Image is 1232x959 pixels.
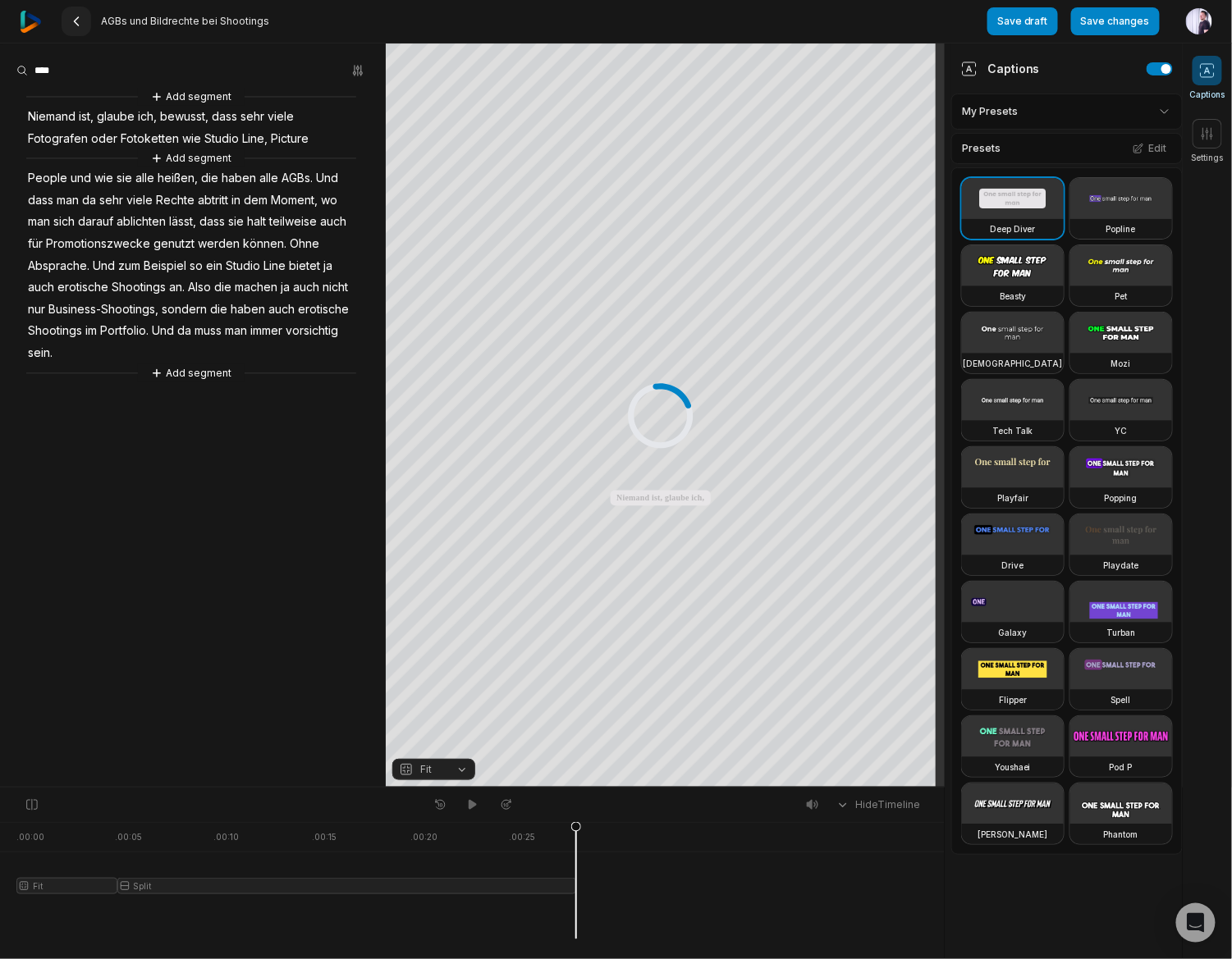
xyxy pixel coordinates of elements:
[296,299,350,321] span: erotische
[117,255,142,277] span: zum
[181,128,203,150] span: wie
[322,255,334,277] span: ja
[198,211,227,233] span: dass
[1104,828,1138,841] h3: Phantom
[995,760,1031,774] h3: Youshaei
[26,128,89,150] span: Fotografen
[1111,693,1131,706] h3: Spell
[26,320,84,342] span: Shootings
[279,276,291,299] span: ja
[321,276,350,299] span: nicht
[999,693,1027,706] h3: Flipper
[204,255,224,277] span: ein
[55,190,80,212] span: man
[241,233,288,255] span: können.
[999,626,1028,639] h3: Galaxy
[160,299,208,321] span: sondern
[269,190,319,212] span: Moment,
[268,211,318,233] span: teilweise
[831,792,925,817] button: HideTimeline
[269,128,310,150] span: Picture
[26,342,54,364] span: sein.
[80,190,98,212] span: da
[1002,559,1024,572] h3: Drive
[1071,7,1160,35] button: Save changes
[240,128,269,150] span: Line,
[210,106,239,128] span: dass
[26,255,91,277] span: Absprache.
[239,106,266,128] span: sehr
[963,357,1063,370] h3: [DEMOGRAPHIC_DATA]
[95,106,136,128] span: glaube
[150,320,176,342] span: Und
[76,211,115,233] span: darauf
[93,167,115,190] span: wie
[26,167,69,190] span: People
[266,106,295,128] span: viele
[91,255,117,277] span: Und
[1115,290,1128,303] h3: Pet
[1000,290,1026,303] h3: Beasty
[26,299,47,321] span: nur
[56,276,110,299] span: erotische
[26,276,56,299] span: auch
[136,106,158,128] span: ich,
[115,167,134,190] span: sie
[196,233,241,255] span: werden
[186,276,213,299] span: Also
[47,299,160,321] span: Business-Shootings,
[245,211,268,233] span: halt
[314,167,340,190] span: Und
[148,364,235,382] button: Add segment
[167,276,186,299] span: an.
[284,320,340,342] span: vorsichtig
[1107,626,1136,639] h3: Turban
[227,211,245,233] span: sie
[230,190,242,212] span: in
[26,106,77,128] span: Niemand
[262,255,287,277] span: Line
[951,94,1183,130] div: My Presets
[992,424,1033,437] h3: Tech Talk
[26,211,52,233] span: man
[1192,119,1224,164] button: Settings
[1115,424,1128,437] h3: YC
[1128,138,1172,159] button: Edit
[258,167,280,190] span: alle
[176,320,193,342] span: da
[98,320,150,342] span: Portfolio.
[392,759,475,780] button: Fit
[319,190,339,212] span: wo
[318,211,348,233] span: auch
[110,276,167,299] span: Shootings
[1104,559,1139,572] h3: Playdate
[115,211,167,233] span: ablichten
[1105,491,1138,505] h3: Popping
[997,491,1028,505] h3: Playfair
[77,106,95,128] span: ist,
[98,190,125,212] span: sehr
[84,320,98,342] span: im
[52,211,76,233] span: sich
[199,167,220,190] span: die
[193,320,223,342] span: muss
[233,276,279,299] span: machen
[158,106,210,128] span: bewusst,
[156,167,199,190] span: heißen,
[242,190,269,212] span: dem
[229,299,267,321] span: haben
[89,128,119,150] span: oder
[267,299,296,321] span: auch
[148,149,235,167] button: Add segment
[44,233,152,255] span: Promotionszwecke
[287,255,322,277] span: bietet
[152,233,196,255] span: genutzt
[69,167,93,190] span: und
[1190,89,1225,101] span: Captions
[142,255,188,277] span: Beispiel
[420,762,432,777] span: Fit
[148,88,235,106] button: Add segment
[249,320,284,342] span: immer
[280,167,314,190] span: AGBs.
[1110,760,1133,774] h3: Pod P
